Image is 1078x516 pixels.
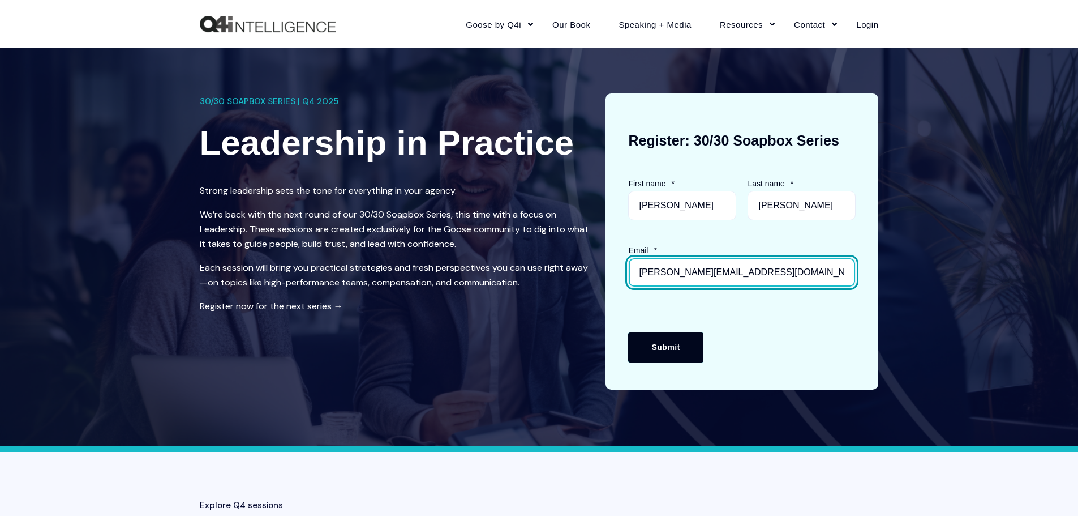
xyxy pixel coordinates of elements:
[200,261,589,290] p: Each session will bring you practical strategies and fresh perspectives you can use right away—on...
[200,16,336,33] a: Back to Home
[628,179,665,188] span: First name
[200,184,589,198] p: Strong leadership sets the tone for everything in your agency.
[200,497,283,514] span: Explore Q4 sessions
[200,207,589,251] p: We’re back with the next round of our 30/30 Soapbox Series, this time with a focus on Leadership....
[628,116,856,165] h3: Register: 30/30 Soapbox Series
[200,93,338,110] span: 30/30 SOAPBOX SERIES | Q4 2025
[200,299,589,314] p: Register now for the next series →
[200,16,336,33] img: Q4intelligence, LLC logo
[200,118,579,167] h1: Leadership in Practice
[628,246,648,255] span: Email
[748,179,784,188] span: Last name
[628,332,703,362] input: Submit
